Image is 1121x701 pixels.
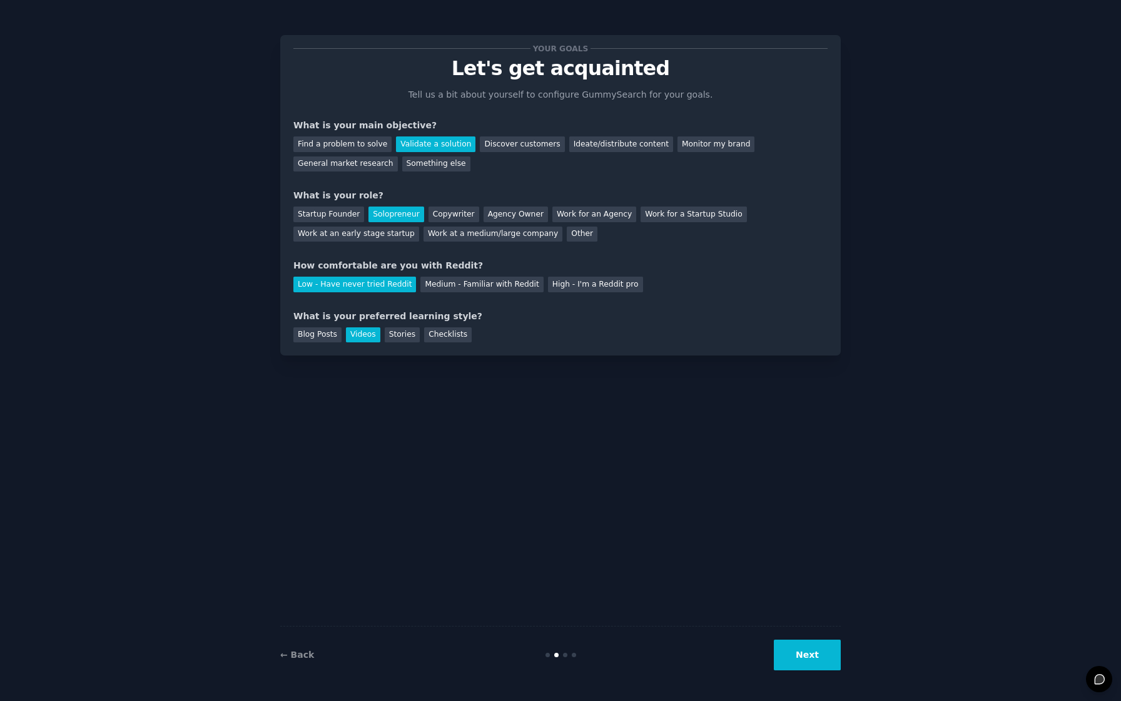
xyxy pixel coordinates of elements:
[548,277,643,292] div: High - I'm a Reddit pro
[293,136,392,152] div: Find a problem to solve
[429,207,479,222] div: Copywriter
[293,277,416,292] div: Low - Have never tried Reddit
[293,259,828,272] div: How comfortable are you with Reddit?
[396,136,475,152] div: Validate a solution
[293,310,828,323] div: What is your preferred learning style?
[567,227,597,242] div: Other
[293,156,398,172] div: General market research
[480,136,564,152] div: Discover customers
[424,327,472,343] div: Checklists
[677,136,754,152] div: Monitor my brand
[569,136,673,152] div: Ideate/distribute content
[774,640,841,670] button: Next
[346,327,380,343] div: Videos
[385,327,420,343] div: Stories
[293,327,342,343] div: Blog Posts
[484,207,548,222] div: Agency Owner
[293,207,364,222] div: Startup Founder
[403,88,718,101] p: Tell us a bit about yourself to configure GummySearch for your goals.
[402,156,470,172] div: Something else
[420,277,543,292] div: Medium - Familiar with Reddit
[368,207,424,222] div: Solopreneur
[424,227,562,242] div: Work at a medium/large company
[293,227,419,242] div: Work at an early stage startup
[293,189,828,202] div: What is your role?
[293,119,828,132] div: What is your main objective?
[280,650,314,660] a: ← Back
[552,207,636,222] div: Work for an Agency
[641,207,746,222] div: Work for a Startup Studio
[530,42,591,55] span: Your goals
[293,58,828,79] p: Let's get acquainted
